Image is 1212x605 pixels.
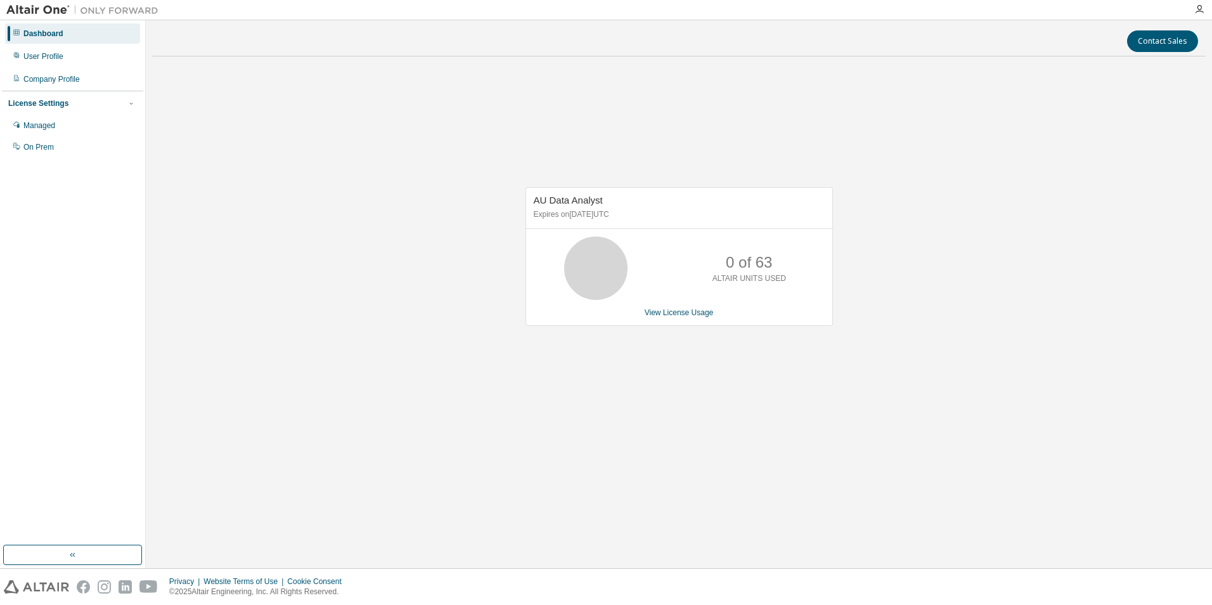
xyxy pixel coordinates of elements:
[169,576,203,587] div: Privacy
[139,580,158,594] img: youtube.svg
[23,29,63,39] div: Dashboard
[645,308,714,317] a: View License Usage
[1127,30,1198,52] button: Contact Sales
[4,580,69,594] img: altair_logo.svg
[23,142,54,152] div: On Prem
[534,195,603,205] span: AU Data Analyst
[23,51,63,62] div: User Profile
[726,252,772,273] p: 0 of 63
[23,120,55,131] div: Managed
[77,580,90,594] img: facebook.svg
[203,576,287,587] div: Website Terms of Use
[8,98,68,108] div: License Settings
[6,4,165,16] img: Altair One
[712,273,786,284] p: ALTAIR UNITS USED
[98,580,111,594] img: instagram.svg
[534,209,822,220] p: Expires on [DATE] UTC
[119,580,132,594] img: linkedin.svg
[169,587,349,597] p: © 2025 Altair Engineering, Inc. All Rights Reserved.
[23,74,80,84] div: Company Profile
[287,576,349,587] div: Cookie Consent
